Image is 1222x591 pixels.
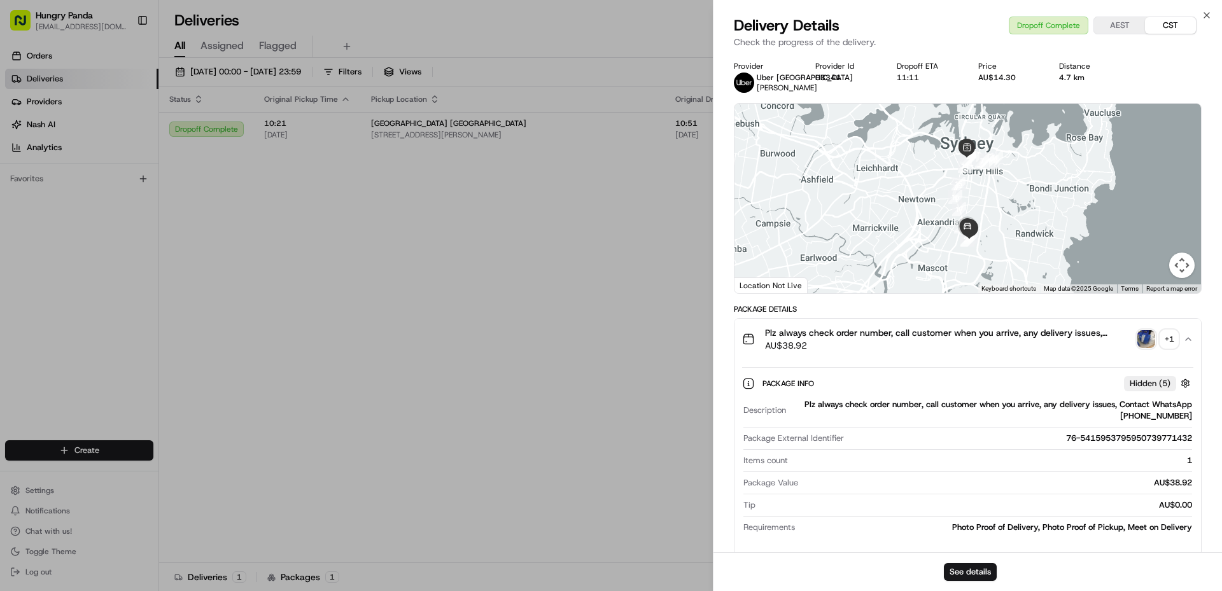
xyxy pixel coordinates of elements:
button: AEST [1094,17,1145,34]
div: AU$38.92 [803,477,1192,489]
div: 4.7 km [1059,73,1120,83]
div: Location Not Live [734,277,808,293]
div: 17 [952,202,966,216]
img: uber-new-logo.jpeg [734,73,754,93]
span: Package External Identifier [743,433,844,444]
div: 5 [977,154,991,168]
div: 13 [962,151,976,165]
a: Report a map error [1146,285,1197,292]
span: Hidden ( 5 ) [1130,378,1170,389]
button: See details [944,563,997,581]
div: 16 [948,190,962,204]
span: [PERSON_NAME] [757,83,817,93]
img: photo_proof_of_pickup image [1137,330,1155,348]
span: Items count [743,455,788,466]
div: 24 [960,233,974,247]
a: Open this area in Google Maps (opens a new window) [738,277,780,293]
div: + 1 [1160,330,1178,348]
div: Dropoff ETA [897,61,958,71]
div: 2 [985,155,999,169]
div: Plz always check order number, call customer when you arrive, any delivery issues, Contact WhatsA... [734,359,1201,556]
div: 3 [981,155,995,169]
button: photo_proof_of_pickup image+1 [1137,330,1178,348]
div: AU$14.30 [978,73,1039,83]
div: AU$0.00 [761,499,1192,511]
div: Provider Id [815,61,876,71]
span: Uber [GEOGRAPHIC_DATA] [757,73,853,83]
div: 1 [989,151,1003,165]
div: Package Details [734,304,1202,314]
div: 7 [975,154,989,168]
a: Terms (opens in new tab) [1121,285,1139,292]
div: Provider [734,61,795,71]
span: Package Info [762,379,817,389]
span: Description [743,405,786,416]
div: 6 [980,155,994,169]
div: 4 [980,153,994,167]
span: Package Value [743,477,798,489]
div: 11:11 [897,73,958,83]
button: Keyboard shortcuts [981,284,1036,293]
button: 03341 [815,73,841,83]
p: Check the progress of the delivery. [734,36,1202,48]
div: 1 [793,455,1192,466]
span: Plz always check order number, call customer when you arrive, any delivery issues, Contact WhatsA... [765,326,1132,339]
div: 11 [961,151,975,165]
div: 12 [962,151,976,165]
span: Tip [743,499,755,511]
button: Map camera controls [1169,253,1195,278]
div: Distance [1059,61,1120,71]
div: 76-5415953795950739771432 [849,433,1192,444]
button: CST [1145,17,1196,34]
span: Map data ©2025 Google [1044,285,1113,292]
div: 15 [952,177,966,191]
span: Delivery Details [734,15,839,36]
span: Requirements [743,522,795,533]
button: Hidden (5) [1124,375,1193,391]
div: Plz always check order number, call customer when you arrive, any delivery issues, Contact WhatsA... [791,399,1192,422]
span: AU$38.92 [765,339,1132,352]
img: Google [738,277,780,293]
div: 18 [954,219,968,233]
div: 14 [958,159,972,173]
div: Price [978,61,1039,71]
button: Plz always check order number, call customer when you arrive, any delivery issues, Contact WhatsA... [734,319,1201,359]
div: Photo Proof of Delivery, Photo Proof of Pickup, Meet on Delivery [800,522,1192,533]
div: 8 [966,152,980,166]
